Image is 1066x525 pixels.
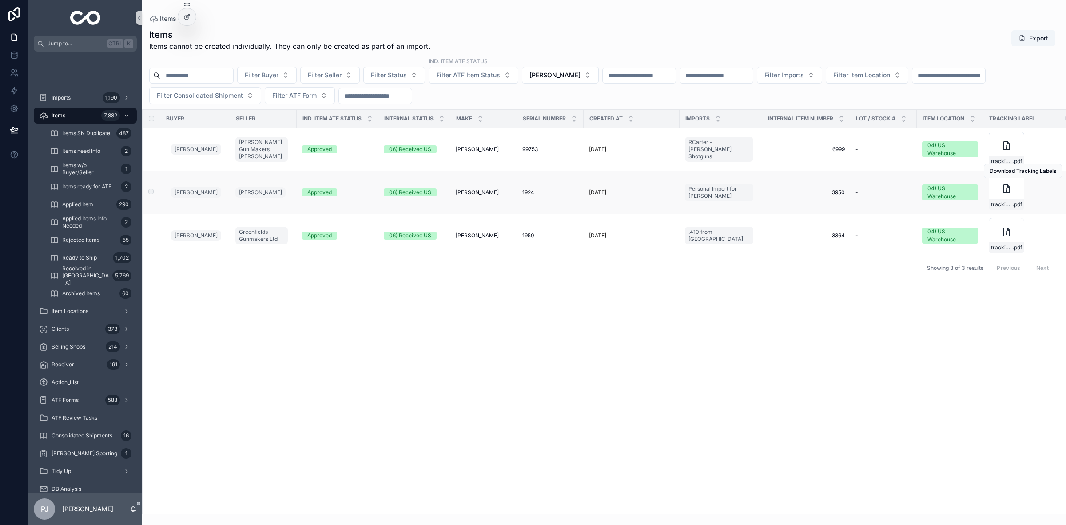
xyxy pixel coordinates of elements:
[522,189,534,196] span: 1924
[1013,244,1022,251] span: .pdf
[855,146,911,153] a: -
[116,128,131,139] div: 487
[116,199,131,210] div: 290
[685,227,753,244] a: .410 from [GEOGRAPHIC_DATA]
[302,145,373,153] a: Approved
[41,504,48,514] span: PJ
[856,115,895,122] span: Lot / Stock #
[52,343,85,350] span: Selling Shops
[62,265,109,286] span: Received in [GEOGRAPHIC_DATA]
[456,146,512,153] a: [PERSON_NAME]
[52,432,112,439] span: Consolidated Shipments
[34,339,137,355] a: Selling Shops214
[389,188,431,196] div: 06) Received US
[113,252,131,263] div: 1,702
[855,189,858,196] span: -
[384,232,445,240] a: 06) Received US
[44,179,137,195] a: Items ready for ATF2
[62,162,117,176] span: Items w/o Buyer/Seller
[62,130,110,137] span: Items SN Duplicate
[52,325,69,333] span: Clients
[922,184,978,200] a: 04) US Warehouse
[44,232,137,248] a: Rejected Items55
[991,244,1013,251] span: tracking_label
[175,189,218,196] span: [PERSON_NAME]
[34,108,137,124] a: Items7,882
[456,115,472,122] span: Make
[44,125,137,141] a: Items SN Duplicate487
[44,161,137,177] a: Items w/o Buyer/Seller1
[166,115,184,122] span: Buyer
[62,505,113,513] p: [PERSON_NAME]
[927,228,973,244] div: 04) US Warehouse
[149,87,261,104] button: Select Button
[855,146,858,153] span: -
[384,115,434,122] span: Internal Status
[522,67,599,84] button: Select Button
[768,189,845,196] span: 3950
[688,139,750,160] span: RCarter - [PERSON_NAME] Shotguns
[171,230,221,241] a: [PERSON_NAME]
[239,139,284,160] span: [PERSON_NAME] Gun Makers [PERSON_NAME]
[589,232,674,239] a: [DATE]
[456,146,499,153] span: [PERSON_NAME]
[989,132,1045,167] a: tracking_label.pdf
[149,14,176,23] a: Items
[456,232,512,239] a: [PERSON_NAME]
[990,168,1056,175] span: Download Tracking Labels
[923,115,964,122] span: Item Location
[160,14,176,23] span: Items
[688,228,750,243] span: .410 from [GEOGRAPHIC_DATA]
[927,184,973,200] div: 04) US Warehouse
[171,228,225,243] a: [PERSON_NAME]
[34,357,137,373] a: Receiver191
[589,146,674,153] a: [DATE]
[52,397,79,404] span: ATF Forms
[28,52,142,493] div: scrollable content
[522,189,578,196] a: 1924
[523,115,566,122] span: Serial Number
[688,185,750,200] span: Personal Import for [PERSON_NAME]
[235,185,291,200] a: [PERSON_NAME]
[34,374,137,390] a: Action_List
[389,232,431,240] div: 06) Received US
[105,324,120,334] div: 373
[308,71,342,80] span: Filter Seller
[52,308,88,315] span: Item Locations
[171,142,225,156] a: [PERSON_NAME]
[685,115,710,122] span: Imports
[34,303,137,319] a: Item Locations
[44,250,137,266] a: Ready to Ship1,702
[171,185,225,200] a: [PERSON_NAME]
[272,91,317,100] span: Filter ATF Form
[522,146,578,153] a: 99753
[984,164,1062,178] button: Download Tracking Labels
[52,468,71,475] span: Tidy Up
[522,146,538,153] span: 99753
[121,164,131,174] div: 1
[34,321,137,337] a: Clients373
[70,11,101,25] img: App logo
[175,232,218,239] span: [PERSON_NAME]
[171,187,221,198] a: [PERSON_NAME]
[171,144,221,155] a: [PERSON_NAME]
[589,189,606,196] p: [DATE]
[52,112,65,119] span: Items
[685,184,753,201] a: Personal Import for [PERSON_NAME]
[826,67,908,84] button: Select Button
[48,40,104,47] span: Jump to...
[34,410,137,426] a: ATF Review Tasks
[62,201,93,208] span: Applied Item
[456,232,499,239] span: [PERSON_NAME]
[833,71,890,80] span: Filter Item Location
[307,232,332,240] div: Approved
[589,232,606,239] p: [DATE]
[768,232,845,239] a: 3364
[52,94,71,101] span: Imports
[384,188,445,196] a: 06) Received US
[121,430,131,441] div: 16
[371,71,407,80] span: Filter Status
[265,87,335,104] button: Select Button
[302,115,362,122] span: Ind. Item ATF Status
